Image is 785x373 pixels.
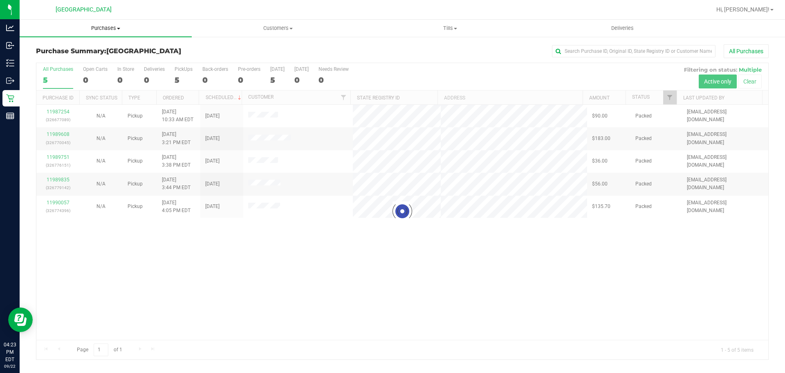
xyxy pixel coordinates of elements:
a: Tills [364,20,536,37]
p: 09/22 [4,363,16,369]
a: Customers [192,20,364,37]
h3: Purchase Summary: [36,47,280,55]
inline-svg: Reports [6,112,14,120]
iframe: Resource center [8,307,33,332]
button: All Purchases [724,44,769,58]
span: Deliveries [600,25,645,32]
inline-svg: Outbound [6,77,14,85]
span: [GEOGRAPHIC_DATA] [106,47,181,55]
inline-svg: Inventory [6,59,14,67]
span: Purchases [20,25,192,32]
span: Customers [192,25,363,32]
a: Deliveries [536,20,709,37]
input: Search Purchase ID, Original ID, State Registry ID or Customer Name... [552,45,715,57]
p: 04:23 PM EDT [4,341,16,363]
inline-svg: Inbound [6,41,14,50]
inline-svg: Analytics [6,24,14,32]
a: Purchases [20,20,192,37]
inline-svg: Retail [6,94,14,102]
span: Tills [364,25,536,32]
span: Hi, [PERSON_NAME]! [716,6,769,13]
span: [GEOGRAPHIC_DATA] [56,6,112,13]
